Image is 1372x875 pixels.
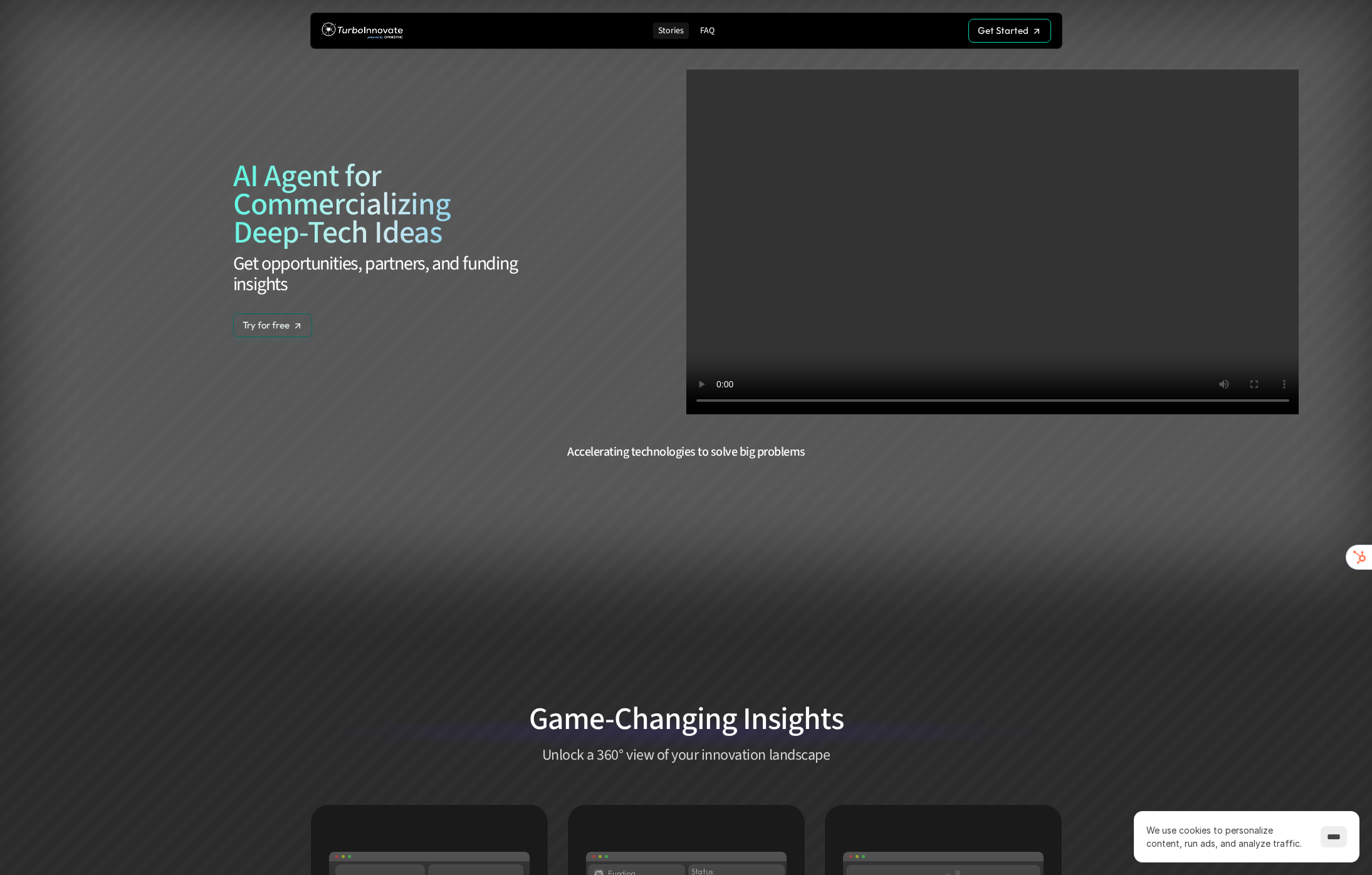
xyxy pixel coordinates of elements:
[658,26,684,36] p: Stories
[1146,824,1308,850] p: We use cookies to personalize content, run ads, and analyze traffic.
[968,19,1051,43] a: Get Started
[322,19,403,43] img: TurboInnovate Logo
[653,23,689,39] a: Stories
[695,23,720,39] a: FAQ
[700,26,715,36] p: FAQ
[978,25,1029,36] p: Get Started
